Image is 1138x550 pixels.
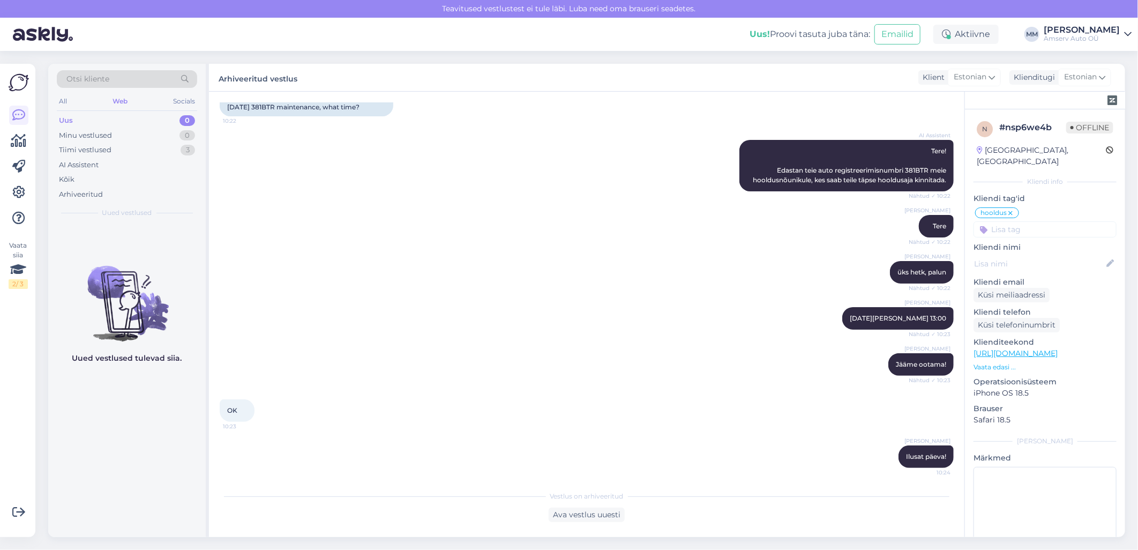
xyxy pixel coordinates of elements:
[9,241,28,289] div: Vaata siia
[850,314,946,322] span: [DATE][PERSON_NAME] 13:00
[1066,122,1113,133] span: Offline
[1024,27,1039,42] div: MM
[750,28,870,41] div: Proovi tasuta juba täna:
[933,222,946,230] span: Tere
[974,362,1117,372] p: Vaata edasi ...
[910,131,950,139] span: AI Assistent
[974,452,1117,464] p: Märkmed
[974,436,1117,446] div: [PERSON_NAME]
[181,145,195,155] div: 3
[974,414,1117,426] p: Safari 18.5
[974,242,1117,253] p: Kliendi nimi
[750,29,770,39] b: Uus!
[223,117,263,125] span: 10:22
[974,403,1117,414] p: Brauser
[909,330,950,338] span: Nähtud ✓ 10:23
[906,452,946,460] span: Ilusat päeva!
[974,348,1058,358] a: [URL][DOMAIN_NAME]
[933,25,999,44] div: Aktiivne
[974,388,1117,399] p: iPhone OS 18.5
[9,72,29,93] img: Askly Logo
[1107,95,1117,105] img: zendesk
[974,318,1060,332] div: Küsi telefoninumbrit
[59,189,103,200] div: Arhiveeritud
[980,210,1007,216] span: hooldus
[896,360,946,368] span: Jääme ootama!
[102,208,152,218] span: Uued vestlused
[974,288,1050,302] div: Küsi meiliaadressi
[223,422,263,430] span: 10:23
[909,284,950,292] span: Nähtud ✓ 10:22
[179,115,195,126] div: 0
[66,73,109,85] span: Otsi kliente
[171,94,197,108] div: Socials
[909,192,950,200] span: Nähtud ✓ 10:22
[9,279,28,289] div: 2 / 3
[1044,26,1120,34] div: [PERSON_NAME]
[1044,34,1120,43] div: Amserv Auto OÜ
[59,160,99,170] div: AI Assistent
[974,376,1117,388] p: Operatsioonisüsteem
[974,337,1117,348] p: Klienditeekond
[110,94,130,108] div: Web
[999,121,1066,134] div: # nsp6we4b
[904,206,950,214] span: [PERSON_NAME]
[227,406,237,414] span: OK
[59,174,74,185] div: Kõik
[220,98,393,116] div: [DATE] 381BTR maintenance, what time?
[977,145,1106,167] div: [GEOGRAPHIC_DATA], [GEOGRAPHIC_DATA]
[897,268,946,276] span: üks hetk, palun
[954,71,986,83] span: Estonian
[974,258,1104,270] input: Lisa nimi
[904,345,950,353] span: [PERSON_NAME]
[219,70,297,85] label: Arhiveeritud vestlus
[550,492,624,501] span: Vestlus on arhiveeritud
[1009,72,1055,83] div: Klienditugi
[909,376,950,384] span: Nähtud ✓ 10:23
[974,221,1117,237] input: Lisa tag
[918,72,945,83] div: Klient
[57,94,69,108] div: All
[72,353,182,364] p: Uued vestlused tulevad siia.
[59,115,73,126] div: Uus
[904,437,950,445] span: [PERSON_NAME]
[982,125,987,133] span: n
[974,193,1117,204] p: Kliendi tag'id
[874,24,920,44] button: Emailid
[59,145,111,155] div: Tiimi vestlused
[1064,71,1097,83] span: Estonian
[48,247,206,343] img: No chats
[974,177,1117,187] div: Kliendi info
[910,469,950,477] span: 10:24
[904,299,950,307] span: [PERSON_NAME]
[179,130,195,141] div: 0
[59,130,112,141] div: Minu vestlused
[549,508,625,522] div: Ava vestlus uuesti
[974,277,1117,288] p: Kliendi email
[974,307,1117,318] p: Kliendi telefon
[909,238,950,246] span: Nähtud ✓ 10:22
[1044,26,1132,43] a: [PERSON_NAME]Amserv Auto OÜ
[904,252,950,261] span: [PERSON_NAME]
